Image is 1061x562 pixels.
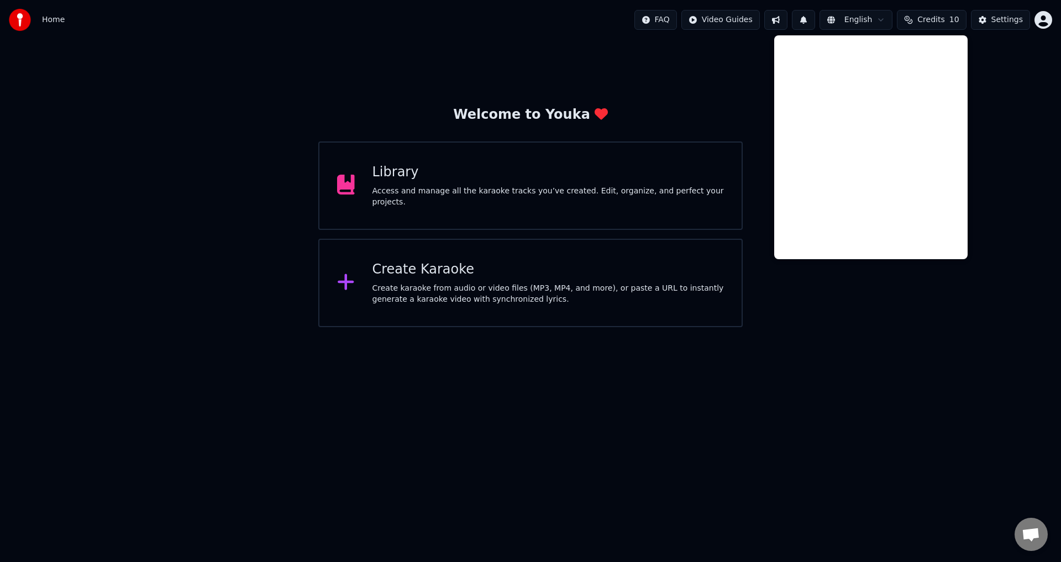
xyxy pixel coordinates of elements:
span: Home [42,14,65,25]
div: Settings [991,14,1023,25]
div: Create Karaoke [372,261,724,279]
div: Access and manage all the karaoke tracks you’ve created. Edit, organize, and perfect your projects. [372,186,724,208]
img: youka [9,9,31,31]
div: Open chat [1015,518,1048,551]
div: Library [372,164,724,181]
div: Welcome to Youka [453,106,608,124]
button: Video Guides [681,10,760,30]
span: Credits [917,14,944,25]
button: FAQ [634,10,677,30]
span: 10 [949,14,959,25]
button: Settings [971,10,1030,30]
button: Credits10 [897,10,966,30]
nav: breadcrumb [42,14,65,25]
div: Create karaoke from audio or video files (MP3, MP4, and more), or paste a URL to instantly genera... [372,283,724,305]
